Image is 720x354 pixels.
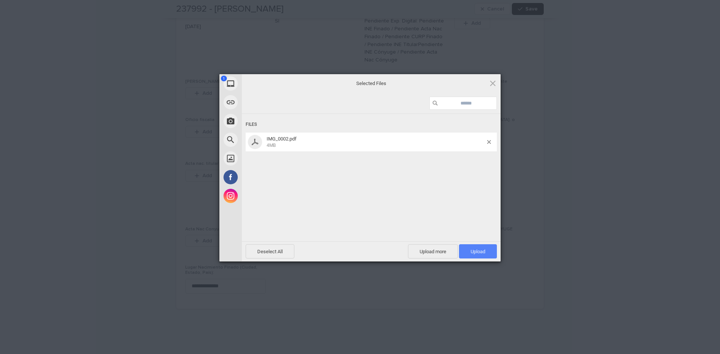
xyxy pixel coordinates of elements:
span: Click here or hit ESC to close picker [489,79,497,87]
div: Link (URL) [219,93,309,112]
span: IMG_0002.pdf [264,136,487,148]
div: Files [246,118,497,131]
div: Unsplash [219,149,309,168]
span: Upload more [408,244,458,258]
span: 4MB [267,143,276,148]
span: IMG_0002.pdf [267,136,297,142]
span: Upload [471,249,485,254]
span: 1 [221,76,227,81]
div: Take Photo [219,112,309,130]
div: My Device [219,74,309,93]
div: Web Search [219,130,309,149]
span: Deselect All [246,244,294,258]
span: Selected Files [296,80,446,87]
div: Instagram [219,187,309,205]
span: Upload [459,244,497,258]
div: Facebook [219,168,309,187]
